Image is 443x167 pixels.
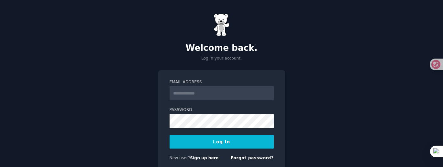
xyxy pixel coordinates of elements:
[170,79,274,85] label: Email Address
[170,156,190,160] span: New user?
[170,107,274,113] label: Password
[170,135,274,149] button: Log In
[158,56,285,61] p: Log in your account.
[231,156,274,160] a: Forgot password?
[214,14,230,36] img: Gummy Bear
[190,156,218,160] a: Sign up here
[158,43,285,53] h2: Welcome back.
